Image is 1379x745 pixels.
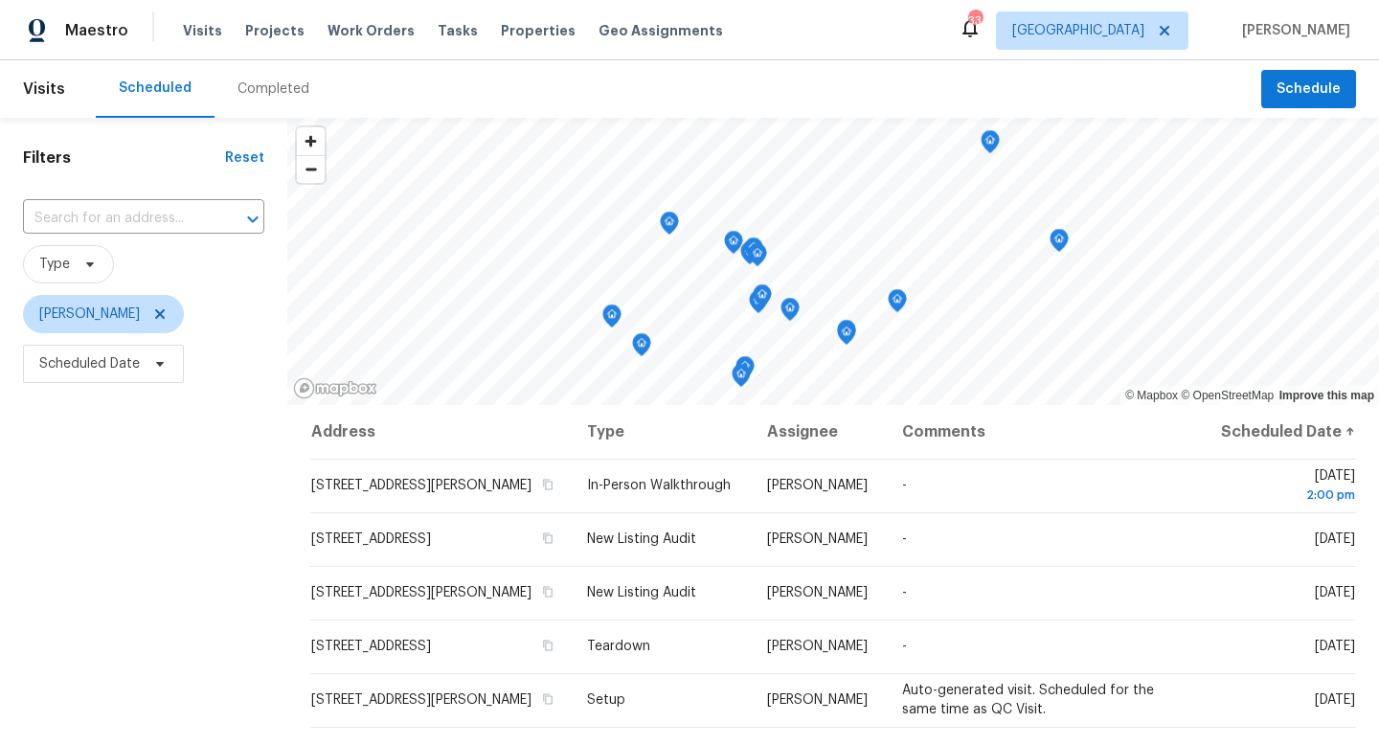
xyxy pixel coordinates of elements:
span: Tasks [438,24,478,37]
span: [PERSON_NAME] [767,532,868,546]
span: [PERSON_NAME] [767,586,868,599]
div: Map marker [837,322,856,351]
span: [GEOGRAPHIC_DATA] [1012,21,1144,40]
a: Improve this map [1279,389,1374,402]
span: - [902,532,907,546]
div: Map marker [837,320,856,350]
div: Map marker [748,243,767,273]
a: Mapbox [1125,389,1178,402]
span: - [902,586,907,599]
input: Search for an address... [23,204,211,234]
span: [STREET_ADDRESS] [311,532,431,546]
div: Map marker [735,356,755,386]
span: [STREET_ADDRESS] [311,640,431,653]
span: Visits [23,68,65,110]
div: Reset [225,148,264,168]
span: Zoom out [297,156,325,183]
span: - [902,640,907,653]
button: Zoom in [297,127,325,155]
button: Copy Address [539,476,556,493]
span: Schedule [1277,78,1341,102]
span: [DATE] [1216,469,1355,505]
div: Map marker [732,364,751,394]
span: Setup [587,693,625,707]
span: Work Orders [328,21,415,40]
span: [PERSON_NAME] [39,305,140,324]
span: [DATE] [1315,532,1355,546]
span: [PERSON_NAME] [767,479,868,492]
div: Map marker [602,305,622,334]
span: New Listing Audit [587,532,696,546]
button: Copy Address [539,637,556,654]
button: Zoom out [297,155,325,183]
span: Maestro [65,21,128,40]
span: [DATE] [1315,586,1355,599]
div: Map marker [660,212,679,241]
div: 33 [968,11,982,31]
div: 2:00 pm [1216,485,1355,505]
span: [STREET_ADDRESS][PERSON_NAME] [311,586,531,599]
span: New Listing Audit [587,586,696,599]
span: Type [39,255,70,274]
th: Assignee [752,405,887,459]
th: Comments [887,405,1201,459]
div: Map marker [981,130,1000,160]
button: Schedule [1261,70,1356,109]
a: OpenStreetMap [1181,389,1274,402]
span: [DATE] [1315,693,1355,707]
span: [PERSON_NAME] [767,640,868,653]
div: Map marker [724,231,743,260]
button: Copy Address [539,583,556,600]
div: Map marker [749,290,768,320]
span: [PERSON_NAME] [1234,21,1350,40]
a: Mapbox homepage [293,377,377,399]
span: [STREET_ADDRESS][PERSON_NAME] [311,693,531,707]
div: Map marker [780,298,800,327]
span: Visits [183,21,222,40]
div: Scheduled [119,79,192,98]
span: [DATE] [1315,640,1355,653]
span: Projects [245,21,305,40]
div: Map marker [744,237,763,267]
span: In-Person Walkthrough [587,479,731,492]
th: Address [310,405,572,459]
span: Properties [501,21,576,40]
div: Map marker [1050,229,1069,259]
div: Completed [237,79,309,99]
div: Map marker [632,333,651,363]
span: Geo Assignments [599,21,723,40]
div: Map marker [753,284,772,314]
h1: Filters [23,148,225,168]
span: - [902,479,907,492]
button: Copy Address [539,690,556,708]
span: [STREET_ADDRESS][PERSON_NAME] [311,479,531,492]
span: Scheduled Date [39,354,140,373]
span: Auto-generated visit. Scheduled for the same time as QC Visit. [902,684,1154,716]
span: [PERSON_NAME] [767,693,868,707]
div: Map marker [888,289,907,319]
th: Type [572,405,752,459]
span: Teardown [587,640,650,653]
button: Copy Address [539,530,556,547]
th: Scheduled Date ↑ [1201,405,1356,459]
button: Open [239,206,266,233]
